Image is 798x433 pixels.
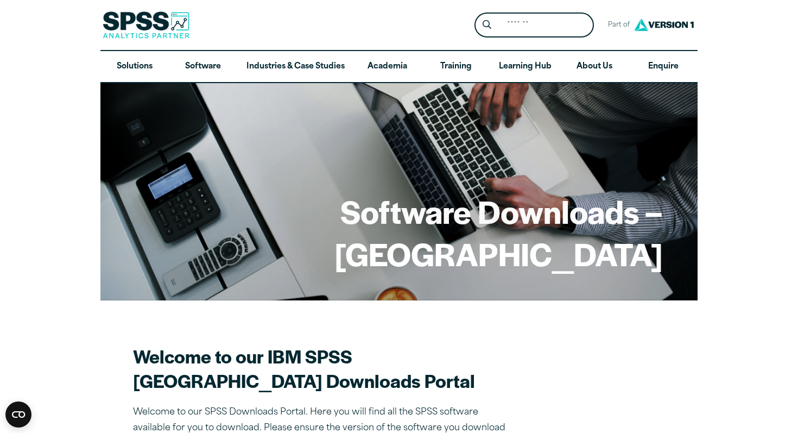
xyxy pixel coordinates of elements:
a: Learning Hub [490,51,560,83]
img: SPSS Analytics Partner [103,11,189,39]
form: Site Header Search Form [474,12,594,38]
img: Version1 Logo [631,15,696,35]
a: Training [422,51,490,83]
a: Academia [353,51,422,83]
a: About Us [560,51,629,83]
svg: Search magnifying glass icon [483,20,491,29]
h2: Welcome to our IBM SPSS [GEOGRAPHIC_DATA] Downloads Portal [133,344,513,393]
a: Enquire [629,51,698,83]
button: Open CMP widget [5,401,31,428]
nav: Desktop version of site main menu [100,51,698,83]
span: Part of [603,17,631,33]
button: Search magnifying glass icon [477,15,497,35]
a: Software [169,51,237,83]
a: Solutions [100,51,169,83]
h1: Software Downloads – [GEOGRAPHIC_DATA] [135,190,663,274]
a: Industries & Case Studies [238,51,353,83]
